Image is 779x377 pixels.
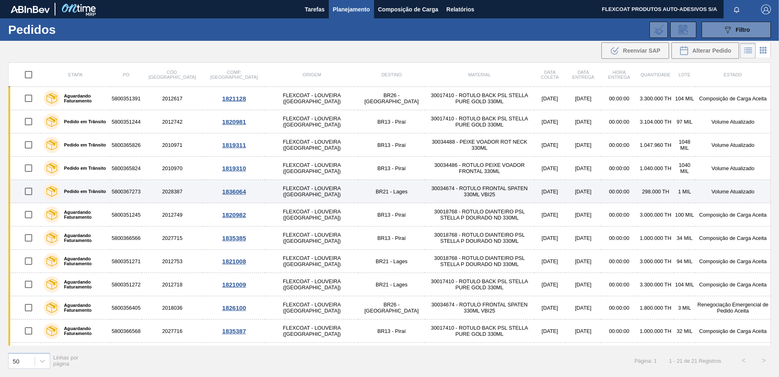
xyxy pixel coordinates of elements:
td: BR13 - Piraí [358,319,425,343]
td: 2012603 [142,343,203,366]
td: 2027715 [142,226,203,250]
button: > [754,350,774,371]
td: 5800351271 [110,250,142,273]
td: FLEXCOAT - LOUVEIRA ([GEOGRAPHIC_DATA]) [265,87,358,110]
td: [DATE] [534,296,566,319]
td: 1040 MIL [674,157,695,180]
td: 1.800.000 TH [637,296,673,319]
td: 00:00:00 [601,319,637,343]
td: FLEXCOAT - LOUVEIRA ([GEOGRAPHIC_DATA]) [265,133,358,157]
a: Aguardando Faturamento58003665662027715FLEXCOAT - LOUVEIRA ([GEOGRAPHIC_DATA])BR13 - Piraí3001876... [9,226,771,250]
div: Solicitação de Revisão de Pedidos [670,22,696,38]
td: [DATE] [534,180,566,203]
div: 1826100 [204,304,264,311]
td: [DATE] [566,343,601,366]
td: [DATE] [566,296,601,319]
td: 2028387 [142,180,203,203]
a: Pedido em Trânsito58003512442012742FLEXCOAT - LOUVEIRA ([GEOGRAPHIC_DATA])BR13 - Piraí30017410 - ... [9,110,771,133]
div: 1821128 [204,95,264,102]
a: Aguardando Faturamento58003513882012603FLEXCOAT - LOUVEIRA ([GEOGRAPHIC_DATA])BR26 - [GEOGRAPHIC_... [9,343,771,366]
div: 1820982 [204,211,264,218]
td: 30034486 - ROTULO PEIXE VOADOR FRONTAL 330ML [425,157,534,180]
button: Notificações [724,4,750,15]
td: 2012718 [142,273,203,296]
a: Aguardando Faturamento58003512712012753FLEXCOAT - LOUVEIRA ([GEOGRAPHIC_DATA])BR21 - Lages3001876... [9,250,771,273]
td: 5800366566 [110,226,142,250]
a: Aguardando Faturamento58003665682027716FLEXCOAT - LOUVEIRA ([GEOGRAPHIC_DATA])BR13 - Piraí3001741... [9,319,771,343]
td: FLEXCOAT - LOUVEIRA ([GEOGRAPHIC_DATA]) [265,319,358,343]
td: 2012617 [142,87,203,110]
span: Origem [303,72,321,77]
td: [DATE] [534,319,566,343]
td: BR26 - [GEOGRAPHIC_DATA] [358,87,425,110]
td: BR13 - Piraí [358,110,425,133]
td: 298.000 TH [637,180,673,203]
div: Reenviar SAP [601,42,669,59]
td: Composição de Carga Aceita [695,203,771,226]
td: 5800366568 [110,319,142,343]
td: FLEXCOAT - LOUVEIRA ([GEOGRAPHIC_DATA]) [265,203,358,226]
span: Composição de Carga [378,4,438,14]
span: Alterar Pedido [692,47,731,54]
td: Composição de Carga Aceita [695,343,771,366]
label: Aguardando Faturamento [60,256,107,266]
span: Planejamento [333,4,370,14]
td: 3.300.000 TH [637,273,673,296]
td: 100 MIL [674,203,695,226]
div: 1836064 [204,188,264,195]
td: BR21 - Lages [358,180,425,203]
td: [DATE] [534,157,566,180]
td: 2012753 [142,250,203,273]
td: Composição de Carga Aceita [695,226,771,250]
td: 3 MIL [674,296,695,319]
div: Visão em Lista [740,43,756,58]
td: 2012742 [142,110,203,133]
td: 3.000.000 TH [637,203,673,226]
td: 5800365826 [110,133,142,157]
td: 2010971 [142,133,203,157]
td: [DATE] [566,273,601,296]
td: 3.300.000 TH [637,343,673,366]
td: Renegociação Emergencial de Pedido Aceita [695,296,771,319]
td: [DATE] [534,343,566,366]
td: 00:00:00 [601,226,637,250]
td: [DATE] [566,133,601,157]
td: FLEXCOAT - LOUVEIRA ([GEOGRAPHIC_DATA]) [265,250,358,273]
td: 1.000.000 TH [637,226,673,250]
td: 1.047.960 TH [637,133,673,157]
label: Aguardando Faturamento [60,303,107,313]
td: [DATE] [566,226,601,250]
span: Página: 1 [634,358,657,364]
td: Composição de Carga Aceita [695,87,771,110]
td: Volume Atualizado [695,180,771,203]
span: PO [123,72,129,77]
td: BR26 - [GEOGRAPHIC_DATA] [358,343,425,366]
td: 5800367273 [110,180,142,203]
td: 00:00:00 [601,273,637,296]
a: Aguardando Faturamento58003513912012617FLEXCOAT - LOUVEIRA ([GEOGRAPHIC_DATA])BR26 - [GEOGRAPHIC_... [9,87,771,110]
div: Importar Negociações dos Pedidos [649,22,668,38]
td: 5800351245 [110,203,142,226]
div: 1835387 [204,328,264,335]
td: 5800351244 [110,110,142,133]
td: 94 MIL [674,250,695,273]
span: Estado [724,72,742,77]
td: 1.040.000 TH [637,157,673,180]
td: 30017410 - ROTULO BACK PSL STELLA PURE GOLD 330ML [425,319,534,343]
td: BR26 - [GEOGRAPHIC_DATA] [358,296,425,319]
span: Etapa [68,72,82,77]
td: 30018768 - ROTULO DIANTEIRO PSL STELLA P DOURADO ND 330ML [425,250,534,273]
label: Aguardando Faturamento [60,326,107,336]
label: Pedido em Trânsito [60,119,106,124]
span: Cód. [GEOGRAPHIC_DATA] [149,70,196,80]
td: FLEXCOAT - LOUVEIRA ([GEOGRAPHIC_DATA]) [265,273,358,296]
td: Composição de Carga Aceita [695,250,771,273]
td: 30018768 - ROTULO DIANTEIRO PSL STELLA P DOURADO ND 330ML [425,226,534,250]
td: FLEXCOAT - LOUVEIRA ([GEOGRAPHIC_DATA]) [265,110,358,133]
td: FLEXCOAT - LOUVEIRA ([GEOGRAPHIC_DATA]) [265,296,358,319]
td: FLEXCOAT - LOUVEIRA ([GEOGRAPHIC_DATA]) [265,226,358,250]
td: BR21 - Lages [358,250,425,273]
td: 3.300.000 TH [637,87,673,110]
td: BR13 - Piraí [358,133,425,157]
td: [DATE] [566,319,601,343]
